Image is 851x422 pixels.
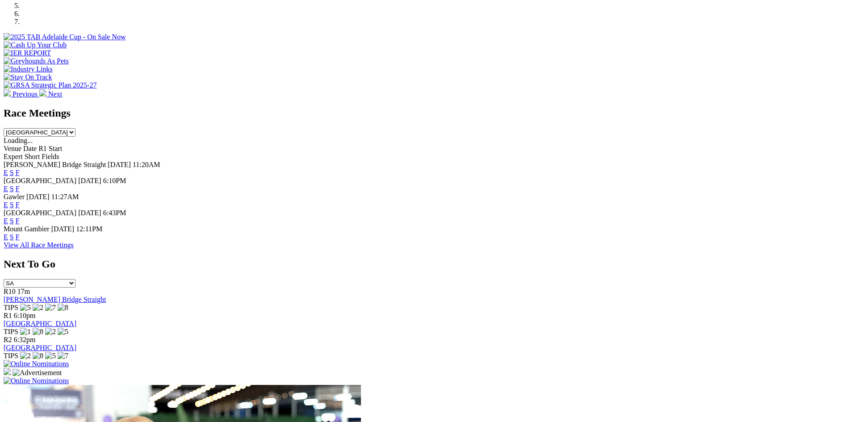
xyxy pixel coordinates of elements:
[133,161,160,168] span: 11:20AM
[45,328,56,336] img: 2
[78,209,101,217] span: [DATE]
[4,41,67,49] img: Cash Up Your Club
[39,90,62,98] a: Next
[103,177,126,184] span: 6:10PM
[4,368,11,375] img: 15187_Greyhounds_GreysPlayCentral_Resize_SA_WebsiteBanner_300x115_2025.jpg
[13,90,38,98] span: Previous
[17,288,30,295] span: 17m
[10,217,14,225] a: S
[20,304,31,312] img: 5
[25,153,40,160] span: Short
[4,177,76,184] span: [GEOGRAPHIC_DATA]
[4,185,8,192] a: E
[4,107,847,119] h2: Race Meetings
[4,169,8,176] a: E
[4,209,76,217] span: [GEOGRAPHIC_DATA]
[4,352,18,359] span: TIPS
[78,177,101,184] span: [DATE]
[10,169,14,176] a: S
[4,57,69,65] img: Greyhounds As Pets
[4,145,21,152] span: Venue
[4,193,25,201] span: Gawler
[4,320,76,327] a: [GEOGRAPHIC_DATA]
[76,225,102,233] span: 12:11PM
[13,369,62,377] img: Advertisement
[4,328,18,335] span: TIPS
[4,137,33,144] span: Loading...
[4,89,11,96] img: chevron-left-pager-white.svg
[58,304,68,312] img: 8
[45,352,56,360] img: 5
[16,217,20,225] a: F
[103,209,126,217] span: 6:43PM
[4,161,106,168] span: [PERSON_NAME] Bridge Straight
[16,169,20,176] a: F
[4,81,96,89] img: GRSA Strategic Plan 2025-27
[4,336,12,343] span: R2
[10,201,14,209] a: S
[14,336,36,343] span: 6:32pm
[23,145,37,152] span: Date
[16,233,20,241] a: F
[4,304,18,311] span: TIPS
[33,328,43,336] img: 8
[4,377,69,385] img: Online Nominations
[51,193,79,201] span: 11:27AM
[38,145,62,152] span: R1 Start
[33,304,43,312] img: 2
[39,89,46,96] img: chevron-right-pager-white.svg
[4,241,74,249] a: View All Race Meetings
[20,352,31,360] img: 2
[4,312,12,319] span: R1
[4,217,8,225] a: E
[4,360,69,368] img: Online Nominations
[4,201,8,209] a: E
[20,328,31,336] img: 1
[4,65,53,73] img: Industry Links
[4,90,39,98] a: Previous
[4,153,23,160] span: Expert
[4,73,52,81] img: Stay On Track
[48,90,62,98] span: Next
[14,312,36,319] span: 6:10pm
[108,161,131,168] span: [DATE]
[4,288,16,295] span: R10
[4,225,50,233] span: Mount Gambier
[10,233,14,241] a: S
[51,225,75,233] span: [DATE]
[33,352,43,360] img: 8
[26,193,50,201] span: [DATE]
[16,201,20,209] a: F
[16,185,20,192] a: F
[4,233,8,241] a: E
[4,258,847,270] h2: Next To Go
[45,304,56,312] img: 7
[4,33,126,41] img: 2025 TAB Adelaide Cup - On Sale Now
[42,153,59,160] span: Fields
[4,49,51,57] img: IER REPORT
[10,185,14,192] a: S
[58,352,68,360] img: 7
[58,328,68,336] img: 5
[4,344,76,351] a: [GEOGRAPHIC_DATA]
[4,296,106,303] a: [PERSON_NAME] Bridge Straight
